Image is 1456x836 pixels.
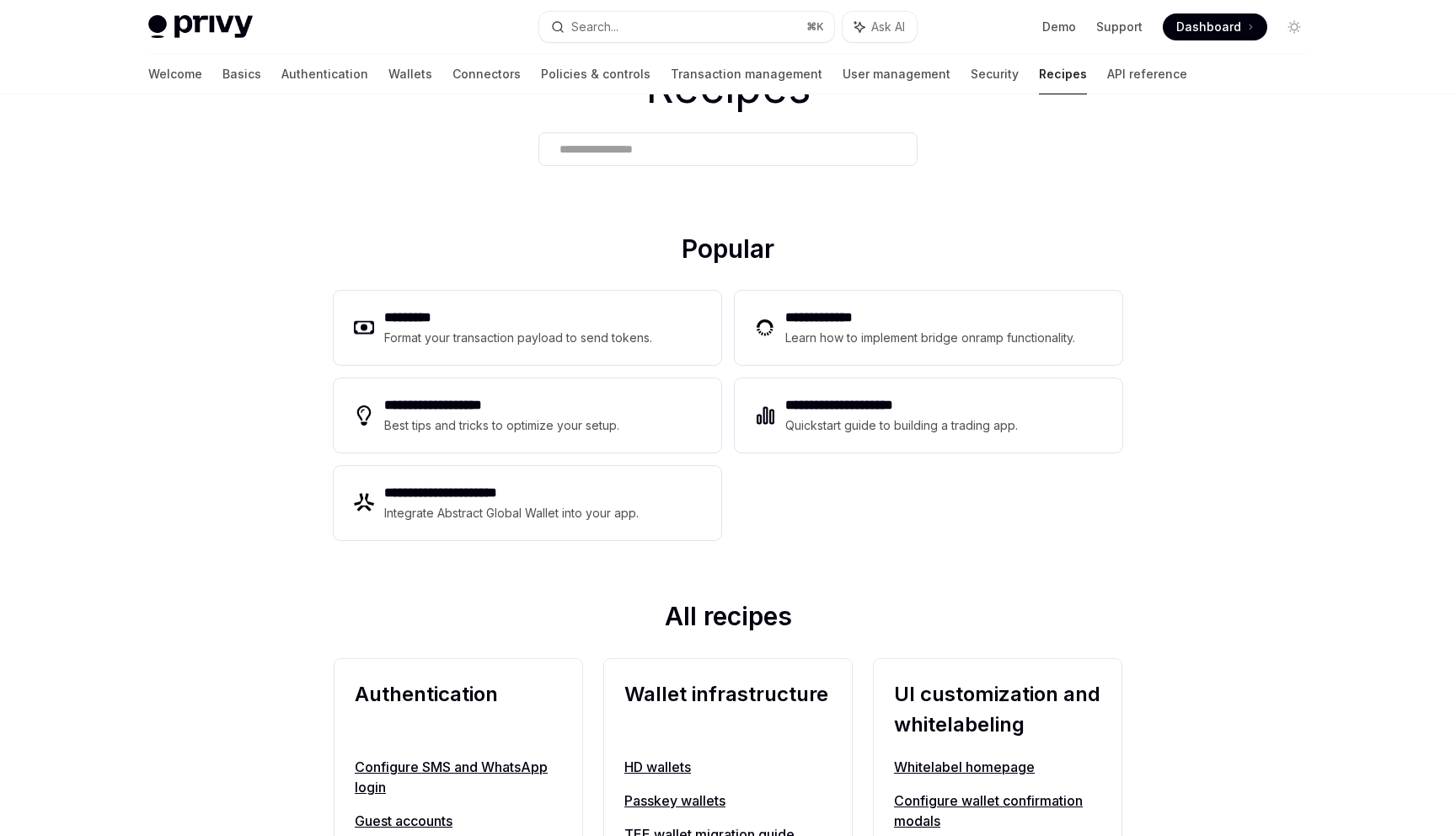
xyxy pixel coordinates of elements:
a: API reference [1107,54,1187,94]
a: Demo [1042,19,1076,35]
a: **** **** ***Learn how to implement bridge onramp functionality. [735,291,1122,365]
a: Passkey wallets [624,790,832,811]
a: Support [1096,19,1143,35]
a: Configure wallet confirmation modals [894,790,1101,831]
h2: Wallet infrastructure [624,679,832,740]
div: Search... [571,17,618,37]
a: Recipes [1039,54,1087,94]
div: Integrate Abstract Global Wallet into your app. [384,503,640,523]
h2: Authentication [355,679,562,740]
a: Authentication [281,54,368,94]
a: Whitelabel homepage [894,757,1101,777]
h2: UI customization and whitelabeling [894,679,1101,740]
a: **** ****Format your transaction payload to send tokens. [334,291,721,365]
div: Best tips and tricks to optimize your setup. [384,415,622,436]
a: Transaction management [671,54,822,94]
img: light logo [148,15,253,39]
span: Ask AI [871,19,905,35]
a: User management [843,54,950,94]
button: Ask AI [843,12,917,42]
a: Policies & controls [541,54,650,94]
span: ⌘ K [806,20,824,34]
a: Connectors [452,54,521,94]
a: Basics [222,54,261,94]
a: Configure SMS and WhatsApp login [355,757,562,797]
a: Guest accounts [355,811,562,831]
button: Search...⌘K [539,12,834,42]
div: Format your transaction payload to send tokens. [384,328,653,348]
div: Learn how to implement bridge onramp functionality. [785,328,1080,348]
a: HD wallets [624,757,832,777]
span: Dashboard [1176,19,1241,35]
h2: Popular [334,233,1122,271]
a: Wallets [388,54,432,94]
button: Toggle dark mode [1281,13,1308,40]
a: Welcome [148,54,202,94]
a: Security [971,54,1019,94]
h2: All recipes [334,601,1122,638]
div: Quickstart guide to building a trading app. [785,415,1019,436]
a: Dashboard [1163,13,1267,40]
